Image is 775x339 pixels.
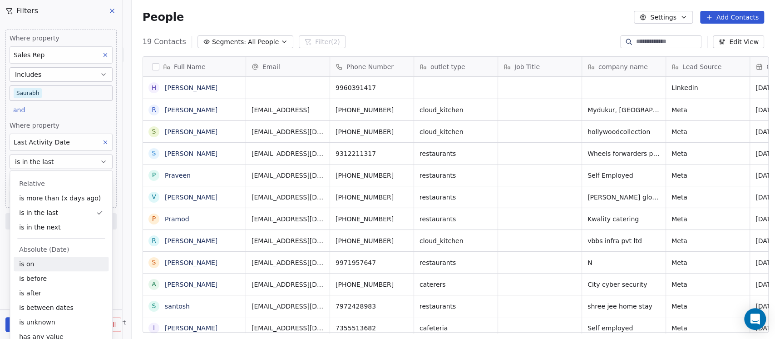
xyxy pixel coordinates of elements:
[671,193,744,202] span: Meta
[152,105,156,115] div: R
[14,205,109,220] div: is in the last
[420,127,492,136] span: cloud_kitchen
[152,83,157,93] div: H
[336,193,408,202] span: [PHONE_NUMBER]
[336,324,408,333] span: 7355513682
[252,193,324,202] span: [EMAIL_ADDRESS][DOMAIN_NAME]
[671,280,744,289] span: Meta
[252,105,324,115] span: [EMAIL_ADDRESS]
[174,62,206,71] span: Full Name
[671,105,744,115] span: Meta
[587,258,660,267] span: N
[14,286,109,300] div: is after
[587,149,660,158] span: Wheels forwarders pvt ltd
[420,149,492,158] span: restaurants
[14,300,109,315] div: is between dates
[14,257,109,271] div: is on
[143,57,246,76] div: Full Name
[212,37,246,47] span: Segments:
[152,236,156,245] div: R
[152,192,156,202] div: v
[671,214,744,224] span: Meta
[336,214,408,224] span: [PHONE_NUMBER]
[744,308,766,330] div: Open Intercom Messenger
[14,271,109,286] div: is before
[671,171,744,180] span: Meta
[152,258,156,267] div: S
[153,323,155,333] div: I
[498,57,582,76] div: Job Title
[634,11,692,24] button: Settings
[143,36,186,47] span: 19 Contacts
[252,127,324,136] span: [EMAIL_ADDRESS][DOMAIN_NAME]
[587,127,660,136] span: hollywoodcollection
[165,172,191,179] a: Praveen
[420,324,492,333] span: cafeteria
[336,280,408,289] span: [PHONE_NUMBER]
[430,62,465,71] span: outlet type
[420,193,492,202] span: restaurants
[299,35,346,48] button: Filter(2)
[262,62,280,71] span: Email
[19,179,103,188] div: Relative
[587,193,660,202] span: [PERSON_NAME] global e-store
[165,259,217,266] a: [PERSON_NAME]
[671,302,744,311] span: Meta
[336,127,408,136] span: [PHONE_NUMBER]
[165,281,217,288] a: [PERSON_NAME]
[165,194,217,201] a: [PERSON_NAME]
[336,258,408,267] span: 9971957647
[713,35,764,48] button: Edit View
[420,236,492,245] span: cloud_kitchen
[587,171,660,180] span: Self Employed
[671,236,744,245] span: Meta
[152,279,156,289] div: A
[414,57,498,76] div: outlet type
[682,62,721,71] span: Lead Source
[587,236,660,245] span: vbbs infra pvt ltd
[248,37,279,47] span: All People
[152,301,156,311] div: s
[165,303,190,310] a: santosh
[666,57,750,76] div: Lead Source
[14,191,109,205] div: is more than (x days ago)
[165,106,217,114] a: [PERSON_NAME]
[420,171,492,180] span: restaurants
[336,236,408,245] span: [PHONE_NUMBER]
[252,214,324,224] span: [EMAIL_ADDRESS][DOMAIN_NAME]
[165,128,217,135] a: [PERSON_NAME]
[252,324,324,333] span: [EMAIL_ADDRESS][DOMAIN_NAME]
[700,11,764,24] button: Add Contacts
[420,280,492,289] span: caterers
[165,215,189,223] a: Pramod
[152,149,156,158] div: S
[152,127,156,136] div: S
[587,324,660,333] span: Self employed
[152,214,156,224] div: P
[587,214,660,224] span: Kwality catering
[671,258,744,267] span: Meta
[420,258,492,267] span: restaurants
[246,57,330,76] div: Email
[252,258,324,267] span: [EMAIL_ADDRESS][DOMAIN_NAME]
[14,220,109,234] div: is in the next
[598,62,648,71] span: company name
[14,315,109,329] div: is unknown
[252,236,324,245] span: [EMAIL_ADDRESS][DOMAIN_NAME]
[19,245,103,254] div: Absolute (Date)
[420,214,492,224] span: restaurants
[671,149,744,158] span: Meta
[252,302,324,311] span: [EMAIL_ADDRESS][DOMAIN_NAME]
[336,171,408,180] span: [PHONE_NUMBER]
[252,171,324,180] span: [EMAIL_ADDRESS][DOMAIN_NAME]
[152,170,156,180] div: P
[84,319,126,326] span: Help & Support
[420,105,492,115] span: cloud_kitchen
[671,83,744,92] span: Linkedin
[165,150,217,157] a: [PERSON_NAME]
[143,77,246,333] div: grid
[165,324,217,332] a: [PERSON_NAME]
[165,84,217,91] a: [PERSON_NAME]
[143,10,184,24] span: People
[165,237,217,244] a: [PERSON_NAME]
